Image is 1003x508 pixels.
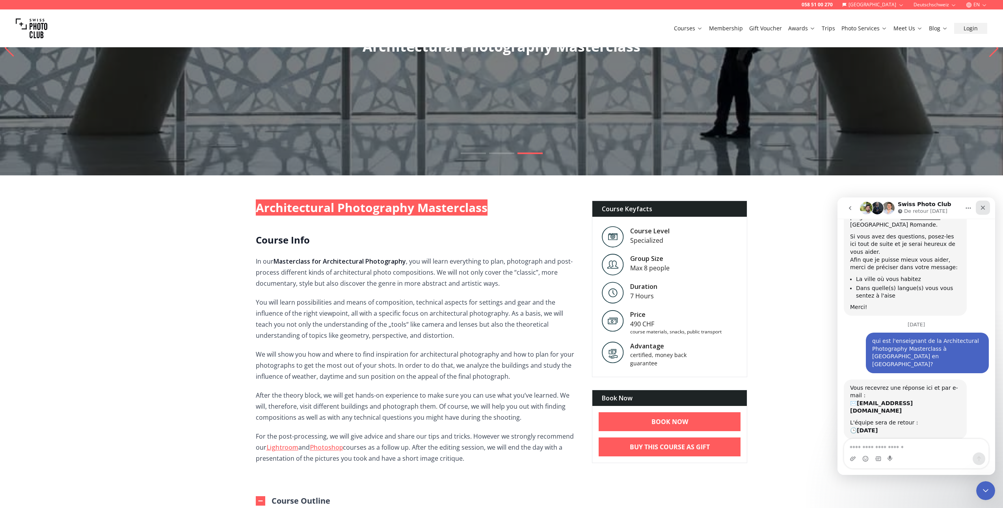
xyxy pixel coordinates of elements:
[602,310,624,332] img: Price
[630,282,657,291] div: Duration
[256,431,579,464] p: For the post-processing, we will give advice and share our tips and tricks. However we strongly r...
[630,263,670,273] div: Max 8 people
[256,297,579,341] p: You will learn possibilities and means of composition, technical aspects for settings and gear an...
[802,2,833,8] a: 058 51 00 270
[671,23,706,34] button: Courses
[630,319,722,329] div: 490 CHF
[788,24,815,32] a: Awards
[256,390,579,423] p: After the theory block, we will get hands-on experience to make sure you can use what you’ve lear...
[592,390,747,406] div: Book Now
[599,412,741,431] a: BOOK NOW
[602,341,624,363] img: Advantage
[266,443,298,452] a: Lightroom
[630,254,670,263] div: Group Size
[674,24,703,32] a: Courses
[630,341,697,351] div: Advantage
[709,24,743,32] a: Membership
[256,201,579,215] h1: Architectural Photography Masterclass
[749,24,782,32] a: Gift Voucher
[890,23,926,34] button: Meet Us
[630,226,670,236] div: Course Level
[630,236,670,245] div: Specialized
[651,417,688,426] b: BOOK NOW
[893,24,923,32] a: Meet Us
[630,351,697,367] div: certified, money back guarantee
[926,23,951,34] button: Blog
[630,329,722,335] div: course materials, snacks, public transport
[630,442,710,452] b: Buy This Course As Gift
[630,310,722,319] div: Price
[592,201,747,217] div: Course Keyfacts
[256,256,579,289] p: In our , you will learn everything to plan, photograph and post-process different kinds of archit...
[599,437,741,456] a: Buy This Course As Gift
[746,23,785,34] button: Gift Voucher
[838,23,890,34] button: Photo Services
[929,24,948,32] a: Blog
[837,197,995,475] iframe: Intercom live chat
[310,443,343,452] a: Photoshop
[785,23,819,34] button: Awards
[819,23,838,34] button: Trips
[954,23,987,34] button: Login
[706,23,746,34] button: Membership
[630,291,657,301] div: 7 Hours
[274,257,406,266] strong: Masterclass for Architectural Photography
[602,282,624,303] img: Level
[16,13,47,44] img: Swiss photo club
[976,481,995,500] iframe: Intercom live chat
[602,254,624,275] img: Level
[822,24,835,32] a: Trips
[256,349,579,382] p: We will show you how and where to find inspiration for architectural photography and how to plan ...
[256,496,265,506] img: Outline Open
[256,495,330,506] button: Course Outline
[841,24,887,32] a: Photo Services
[602,226,624,248] img: Level
[256,234,579,246] h2: Course Info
